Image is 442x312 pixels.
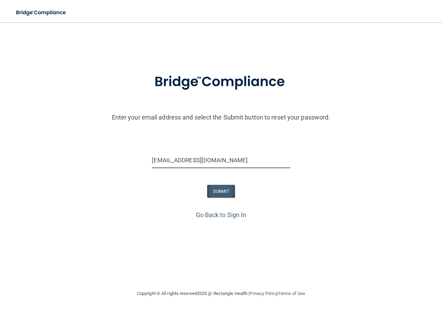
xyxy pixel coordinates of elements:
a: Privacy Policy [249,291,277,296]
img: bridge_compliance_login_screen.278c3ca4.svg [10,6,72,20]
a: Terms of Use [278,291,305,296]
div: Copyright © All rights reserved 2025 @ Rectangle Health | | [94,282,348,305]
input: Email [152,153,290,168]
a: Go Back to Sign In [196,211,246,219]
button: SUBMIT [207,185,235,198]
img: bridge_compliance_login_screen.278c3ca4.svg [140,64,302,100]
